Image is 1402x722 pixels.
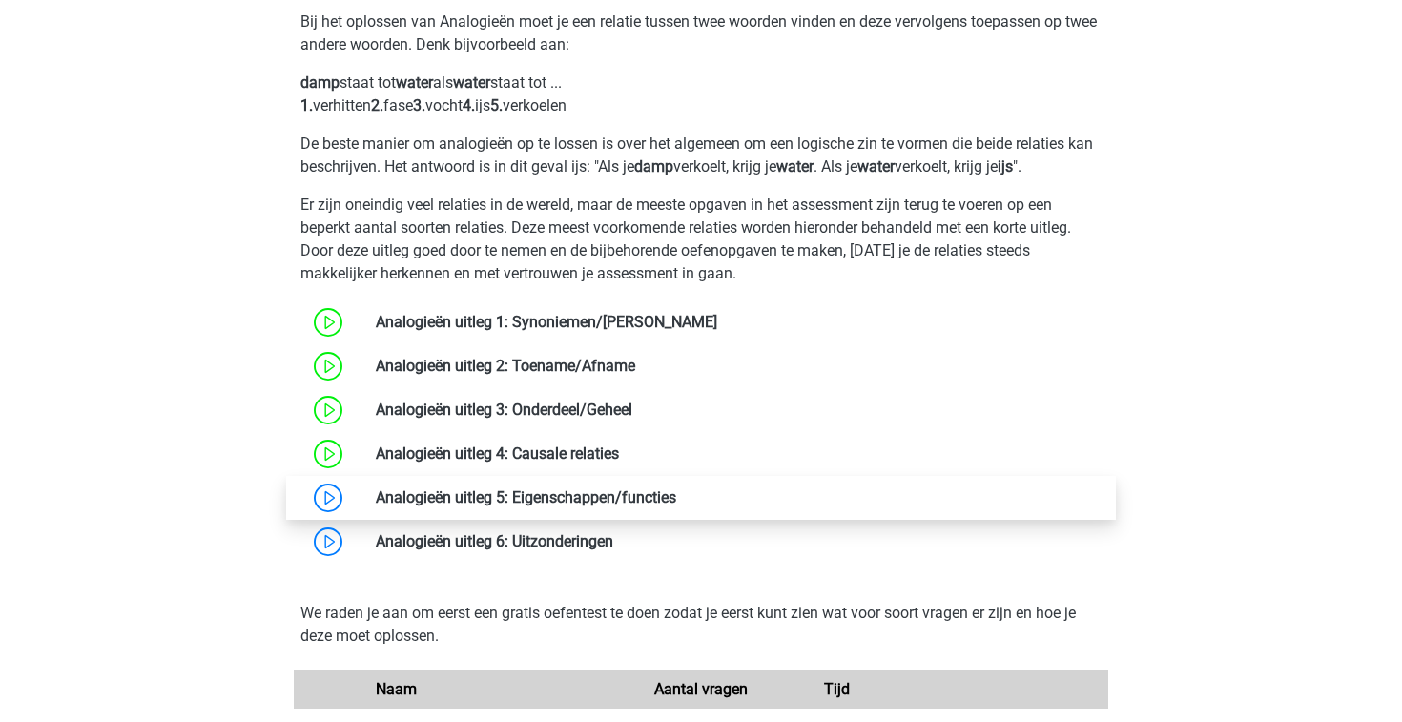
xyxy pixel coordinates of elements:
div: Tijd [769,678,904,701]
b: water [396,73,433,92]
div: Analogieën uitleg 5: Eigenschappen/functies [361,486,1108,509]
div: Analogieën uitleg 3: Onderdeel/Geheel [361,399,1108,422]
p: Er zijn oneindig veel relaties in de wereld, maar de meeste opgaven in het assessment zijn terug ... [300,194,1102,285]
b: 5. [490,96,503,114]
p: Bij het oplossen van Analogieën moet je een relatie tussen twee woorden vinden en deze vervolgens... [300,10,1102,56]
b: water [776,157,814,175]
p: staat tot als staat tot ... verhitten fase vocht ijs verkoelen [300,72,1102,117]
b: water [453,73,490,92]
b: 4. [463,96,475,114]
b: water [857,157,895,175]
b: 2. [371,96,383,114]
div: Analogieën uitleg 4: Causale relaties [361,443,1108,465]
p: We raden je aan om eerst een gratis oefentest te doen zodat je eerst kunt zien wat voor soort vra... [300,602,1102,648]
b: ijs [998,157,1013,175]
b: 1. [300,96,313,114]
b: 3. [413,96,425,114]
p: De beste manier om analogieën op te lossen is over het algemeen om een logische zin te vormen die... [300,133,1102,178]
div: Aantal vragen [633,678,769,701]
div: Analogieën uitleg 2: Toename/Afname [361,355,1108,378]
div: Analogieën uitleg 1: Synoniemen/[PERSON_NAME] [361,311,1108,334]
div: Naam [361,678,633,701]
b: damp [300,73,340,92]
div: Analogieën uitleg 6: Uitzonderingen [361,530,1108,553]
b: damp [634,157,673,175]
